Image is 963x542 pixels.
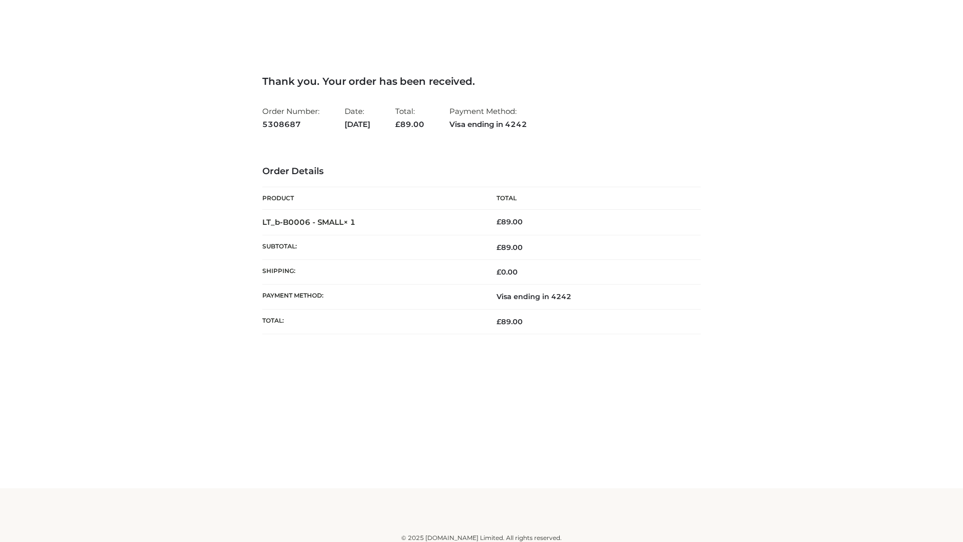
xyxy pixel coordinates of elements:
span: £ [497,317,501,326]
td: Visa ending in 4242 [481,285,701,309]
span: £ [497,243,501,252]
span: 89.00 [395,119,424,129]
th: Total: [262,309,481,334]
li: Order Number: [262,102,319,133]
li: Payment Method: [449,102,527,133]
li: Date: [345,102,370,133]
bdi: 89.00 [497,217,523,226]
span: £ [497,267,501,277]
th: Total [481,187,701,210]
th: Shipping: [262,260,481,285]
th: Subtotal: [262,235,481,259]
h3: Thank you. Your order has been received. [262,75,701,87]
th: Product [262,187,481,210]
strong: × 1 [344,217,356,227]
strong: 5308687 [262,118,319,131]
bdi: 0.00 [497,267,518,277]
span: £ [395,119,400,129]
span: 89.00 [497,243,523,252]
li: Total: [395,102,424,133]
strong: LT_b-B0006 - SMALL [262,217,356,227]
span: 89.00 [497,317,523,326]
strong: Visa ending in 4242 [449,118,527,131]
span: £ [497,217,501,226]
th: Payment method: [262,285,481,309]
strong: [DATE] [345,118,370,131]
h3: Order Details [262,166,701,177]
